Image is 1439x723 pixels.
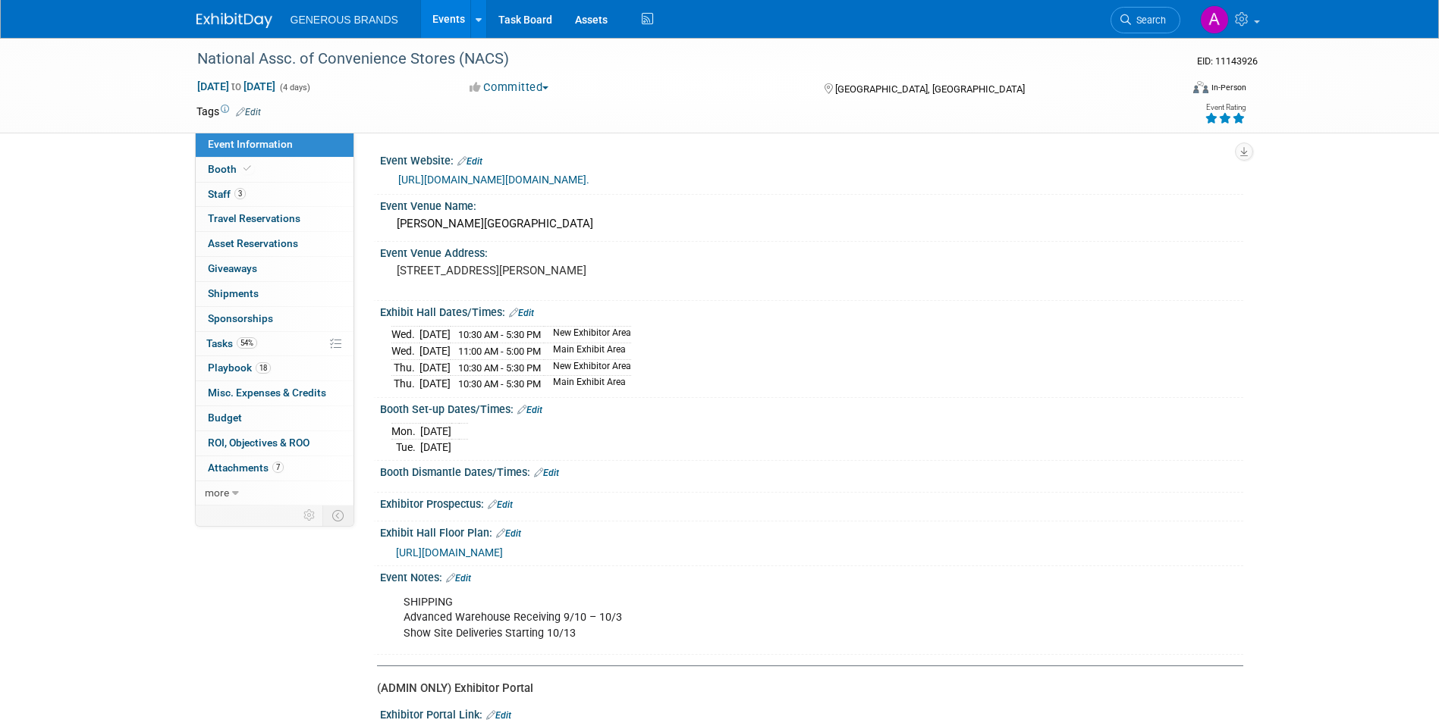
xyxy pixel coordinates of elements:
[419,327,451,343] td: [DATE]
[835,83,1025,95] span: [GEOGRAPHIC_DATA], [GEOGRAPHIC_DATA]
[206,337,257,349] span: Tasks
[196,207,353,231] a: Travel Reservations
[420,424,451,440] td: [DATE]
[208,188,246,200] span: Staff
[196,158,353,182] a: Booth
[391,440,420,455] td: Tue.
[544,343,631,360] td: Main Exhibit Area
[196,80,276,93] span: [DATE] [DATE]
[380,493,1243,512] div: Exhibitor Prospectus:
[278,83,310,92] span: (4 days)
[196,307,353,331] a: Sponsorships
[380,703,1243,723] div: Exhibitor Portal Link:
[208,361,271,374] span: Playbook
[234,188,246,199] span: 3
[208,163,254,175] span: Booth
[458,346,541,357] span: 11:00 AM - 5:00 PM
[196,381,353,405] a: Misc. Expenses & Credits
[205,487,229,499] span: more
[208,312,273,324] span: Sponsorships
[322,505,353,525] td: Toggle Event Tabs
[419,359,451,376] td: [DATE]
[208,262,257,274] span: Giveaways
[196,183,353,207] a: Staff3
[397,264,723,277] pre: [STREET_ADDRESS][PERSON_NAME]
[196,431,353,455] a: ROI, Objectives & ROO
[256,362,271,374] span: 18
[419,343,451,360] td: [DATE]
[196,356,353,380] a: Playbook18
[208,387,326,399] span: Misc. Expenses & Credits
[196,456,353,480] a: Attachments7
[544,359,631,376] td: New Exhibitor Area
[398,174,589,186] a: [URL][DOMAIN_NAME][DOMAIN_NAME].
[1091,79,1247,102] div: Event Format
[208,287,259,299] span: Shipments
[391,359,419,376] td: Thu.
[496,528,521,539] a: Edit
[391,424,420,440] td: Mon.
[208,437,309,449] span: ROI, Objectives & ROO
[446,573,471,584] a: Edit
[192,45,1158,73] div: National Assc. of Convenience Stores (NACS)
[517,405,542,415] a: Edit
[377,681,1232,696] div: (ADMIN ONLY) Exhibitor Portal
[380,149,1243,169] div: Event Website:
[236,107,261,117] a: Edit
[544,376,631,392] td: Main Exhibit Area
[464,80,555,95] button: Committed
[196,257,353,281] a: Giveaways
[196,332,353,356] a: Tasks54%
[458,329,541,340] span: 10:30 AM - 5:30 PM
[1131,14,1166,26] span: Search
[391,327,419,343] td: Wed.
[243,164,251,173] i: Booth reservation complete
[396,546,503,559] a: [URL][DOMAIN_NAME]
[391,212,1232,236] div: [PERSON_NAME][GEOGRAPHIC_DATA]
[208,138,293,150] span: Event Information
[237,337,257,349] span: 54%
[391,376,419,392] td: Thu.
[458,378,541,390] span: 10:30 AM - 5:30 PM
[196,104,261,119] td: Tags
[291,14,398,26] span: GENEROUS BRANDS
[380,566,1243,586] div: Event Notes:
[196,133,353,157] a: Event Information
[229,80,243,92] span: to
[208,237,298,249] span: Asset Reservations
[208,412,242,424] span: Budget
[419,376,451,392] td: [DATE]
[380,461,1243,480] div: Booth Dismantle Dates/Times:
[208,462,284,474] span: Attachments
[1197,55,1258,67] span: Event ID: 11143926
[486,710,511,721] a: Edit
[534,468,559,478] a: Edit
[380,521,1243,541] div: Exhibit Hall Floor Plan:
[509,308,534,318] a: Edit
[380,195,1243,214] div: Event Venue Name:
[272,462,284,473] span: 7
[458,362,541,374] span: 10:30 AM - 5:30 PM
[1193,81,1208,93] img: Format-Inperson.png
[196,13,272,28] img: ExhibitDay
[1211,82,1246,93] div: In-Person
[544,327,631,343] td: New Exhibitor Area
[1205,104,1246,111] div: Event Rating
[391,343,419,360] td: Wed.
[196,232,353,256] a: Asset Reservations
[380,242,1243,261] div: Event Venue Address:
[393,587,1076,648] div: SHIPPING Advanced Warehouse Receiving 9/10 – 10/3 Show Site Deliveries Starting 10/13
[488,499,513,510] a: Edit
[297,505,323,525] td: Personalize Event Tab Strip
[380,398,1243,418] div: Booth Set-up Dates/Times:
[196,481,353,505] a: more
[1111,7,1180,33] a: Search
[420,440,451,455] td: [DATE]
[196,282,353,306] a: Shipments
[1200,5,1229,34] img: Astrid Aguayo
[208,212,300,224] span: Travel Reservations
[457,156,482,167] a: Edit
[196,406,353,430] a: Budget
[380,301,1243,321] div: Exhibit Hall Dates/Times:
